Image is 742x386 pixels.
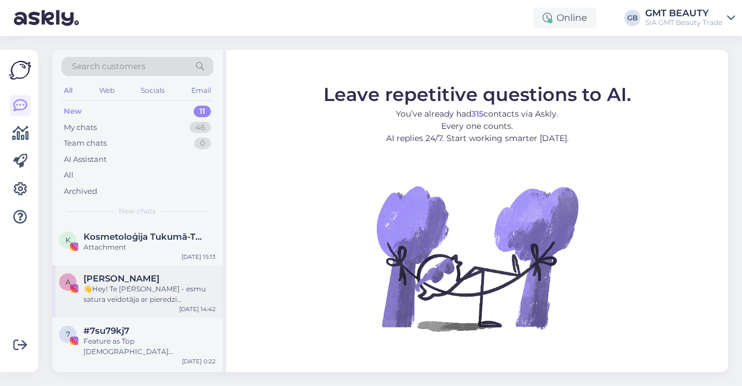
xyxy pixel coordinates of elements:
[66,330,70,338] span: 7
[83,284,216,305] div: 👋Hey! Te [PERSON_NAME] - esmu satura veidotāja ar pieredzi sadarbībās ar zīmoliem kā EHR, Rimi, S...
[645,9,735,27] a: GMT BEAUTYSIA GMT Beauty Trade
[181,252,216,261] div: [DATE] 15:13
[64,186,97,197] div: Archived
[194,138,211,149] div: 0
[190,122,211,134] div: 46
[97,83,117,98] div: Web
[119,206,156,217] span: New chats
[72,60,146,73] span: Search customers
[645,9,722,18] div: GMT BEAUTY
[179,305,216,313] div: [DATE] 14:42
[66,236,71,244] span: K
[64,138,107,149] div: Team chats
[323,82,631,105] span: Leave repetitive questions to AI.
[64,106,82,117] div: New
[83,326,129,336] span: #7su79kj7
[533,8,596,28] div: Online
[189,83,213,98] div: Email
[83,242,216,252] div: Attachment
[471,108,483,118] b: 315
[64,169,74,181] div: All
[139,83,167,98] div: Socials
[182,357,216,366] div: [DATE] 0:22
[61,83,75,98] div: All
[9,59,31,81] img: Askly Logo
[64,154,107,165] div: AI Assistant
[83,273,159,284] span: Aleksandra Šimanovska
[373,153,581,362] img: No Chat active
[83,232,204,242] span: Kosmetoloģija Tukumā-Tavs skaistums un labsajūta sākas šeit !
[645,18,722,27] div: SIA GMT Beauty Trade
[323,107,631,144] p: You’ve already had contacts via Askly. Every one counts. AI replies 24/7. Start working smarter [...
[66,277,71,286] span: A
[83,336,216,357] div: Feature as Top [DEMOGRAPHIC_DATA] Entrepreneur. Hey, hope you are doing well! We are doing a spec...
[64,122,97,134] div: My chats
[194,106,211,117] div: 11
[624,10,641,26] div: GB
